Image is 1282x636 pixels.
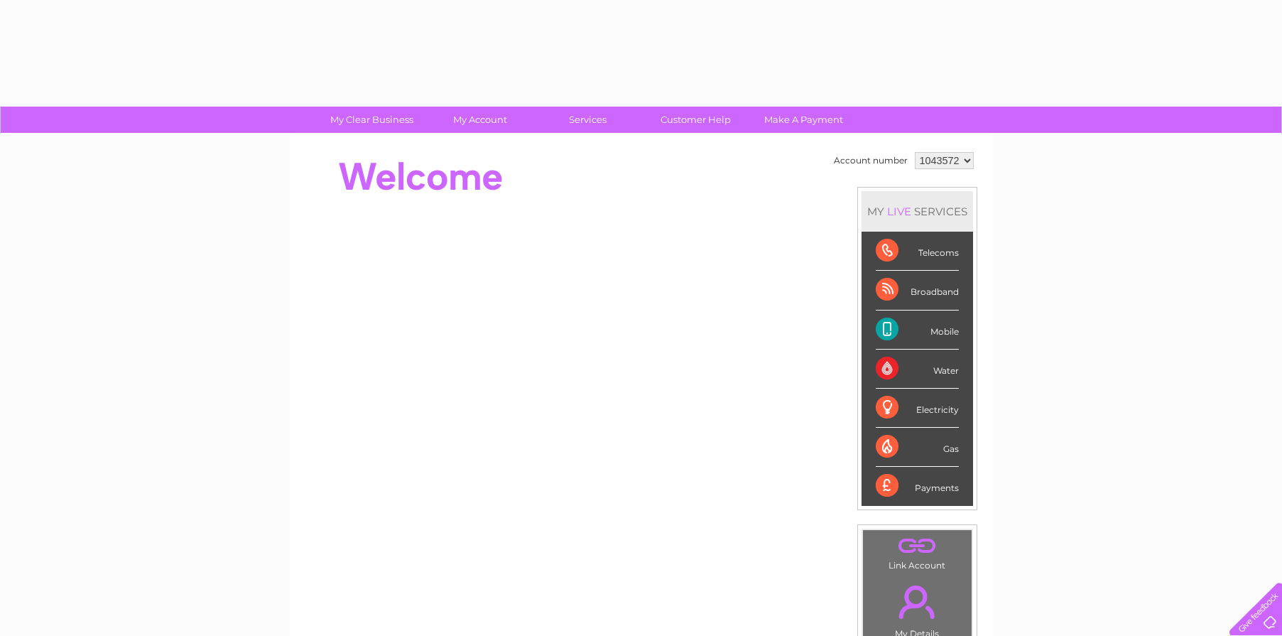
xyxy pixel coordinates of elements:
[876,232,959,271] div: Telecoms
[884,205,914,218] div: LIVE
[876,350,959,389] div: Water
[867,577,968,627] a: .
[745,107,862,133] a: Make A Payment
[637,107,754,133] a: Customer Help
[529,107,646,133] a: Services
[313,107,430,133] a: My Clear Business
[876,271,959,310] div: Broadband
[876,311,959,350] div: Mobile
[862,529,972,574] td: Link Account
[862,191,973,232] div: MY SERVICES
[421,107,538,133] a: My Account
[876,389,959,428] div: Electricity
[830,149,911,173] td: Account number
[867,534,968,559] a: .
[876,428,959,467] div: Gas
[876,467,959,505] div: Payments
